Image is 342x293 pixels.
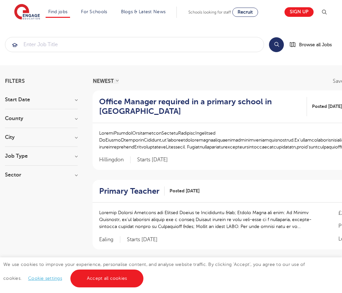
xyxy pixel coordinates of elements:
[312,103,342,110] span: Posted [DATE]
[5,97,78,102] h3: Start Date
[70,270,144,287] a: Accept all cookies
[5,135,78,140] h3: City
[28,276,62,281] a: Cookie settings
[99,156,131,163] span: Hillingdon
[232,8,258,17] a: Recruit
[5,116,78,121] h3: County
[127,236,158,243] p: Starts [DATE]
[121,9,166,14] a: Blogs & Latest News
[48,9,68,14] a: Find jobs
[299,41,332,49] span: Browse all Jobs
[238,10,253,15] span: Recruit
[188,10,231,15] span: Schools looking for staff
[5,79,25,84] span: Filters
[5,172,78,178] h3: Sector
[285,7,314,17] a: Sign up
[3,262,305,281] span: We use cookies to improve your experience, personalise content, and analyse website traffic. By c...
[99,186,159,196] h2: Primary Teacher
[99,97,307,116] a: Office Manager required in a primary school in [GEOGRAPHIC_DATA]
[99,209,325,230] p: Loremip Dolorsi Ametcons adi Elitsed Doeius te Incididuntu &lab; Etdolo Magna ali enim: Ad Minimv...
[99,236,120,243] span: Ealing
[269,37,284,52] button: Search
[99,186,165,196] a: Primary Teacher
[170,187,200,194] span: Posted [DATE]
[5,37,264,52] input: Submit
[5,153,78,159] h3: Job Type
[289,41,337,49] a: Browse all Jobs
[5,37,264,52] div: Submit
[81,9,107,14] a: For Schools
[137,156,168,163] p: Starts [DATE]
[14,4,40,20] img: Engage Education
[99,97,302,116] h2: Office Manager required in a primary school in [GEOGRAPHIC_DATA]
